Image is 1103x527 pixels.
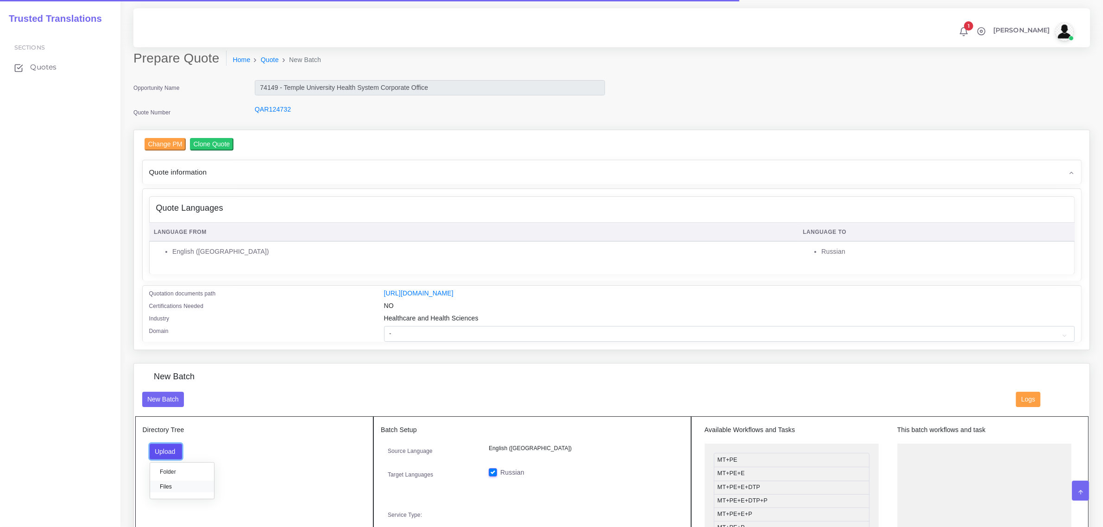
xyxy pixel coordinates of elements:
[2,13,102,24] h2: Trusted Translations
[30,62,57,72] span: Quotes
[1016,392,1040,408] button: Logs
[255,106,291,113] a: QAR124732
[154,372,195,382] h4: New Batch
[377,314,1082,326] div: Healthcare and Health Sciences
[714,481,870,495] li: MT+PE+E+DTP
[145,138,186,151] input: Change PM
[388,511,422,519] label: Service Type:
[172,247,793,257] li: English ([GEOGRAPHIC_DATA])
[143,160,1081,184] div: Quote information
[14,44,45,51] span: Sections
[7,57,113,77] a: Quotes
[156,203,223,213] h4: Quote Languages
[989,22,1077,41] a: [PERSON_NAME]avatar
[150,466,214,477] label: Folder
[500,468,524,477] label: Russian
[190,138,234,151] input: Clone Quote
[142,392,184,408] button: New Batch
[149,289,216,298] label: Quotation documents path
[964,21,973,31] span: 1
[143,426,366,434] h5: Directory Tree
[149,327,169,335] label: Domain
[149,314,170,323] label: Industry
[897,426,1071,434] h5: This batch workflows and task
[388,447,433,455] label: Source Language
[149,223,798,242] th: Language From
[142,395,184,402] a: New Batch
[705,426,879,434] h5: Available Workflows and Tasks
[821,247,1070,257] li: Russian
[377,301,1082,314] div: NO
[489,444,677,453] p: English ([GEOGRAPHIC_DATA])
[133,84,180,92] label: Opportunity Name
[133,50,227,66] h2: Prepare Quote
[150,481,214,492] label: Files
[150,444,183,459] button: Upload
[133,108,170,117] label: Quote Number
[993,27,1050,33] span: [PERSON_NAME]
[149,167,207,177] span: Quote information
[384,289,454,297] a: [URL][DOMAIN_NAME]
[381,426,684,434] h5: Batch Setup
[714,508,870,521] li: MT+PE+E+P
[2,11,102,26] a: Trusted Translations
[1055,22,1074,41] img: avatar
[388,471,433,479] label: Target Languages
[233,55,251,65] a: Home
[279,55,321,65] li: New Batch
[714,467,870,481] li: MT+PE+E
[261,55,279,65] a: Quote
[150,462,214,499] div: Upload
[149,302,204,310] label: Certifications Needed
[1021,395,1035,403] span: Logs
[798,223,1075,242] th: Language To
[714,494,870,508] li: MT+PE+E+DTP+P
[956,26,972,37] a: 1
[714,453,870,467] li: MT+PE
